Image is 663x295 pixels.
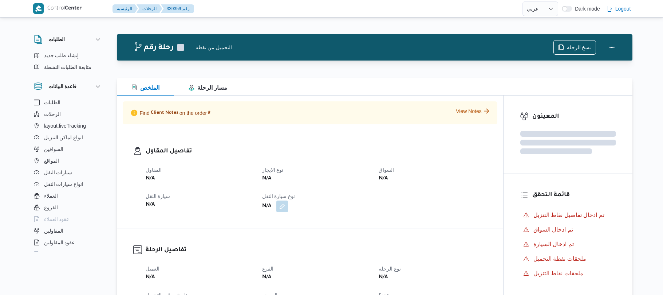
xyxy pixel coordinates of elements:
[533,241,574,247] span: تم ادخال السيارة
[28,50,108,76] div: الطلبات
[44,121,86,130] span: layout.liveTracking
[31,202,105,213] button: الفروع
[520,209,616,221] button: تم ادخال تفاصيل نفاط التنزيل
[533,225,573,234] span: تم ادخال السواق
[44,215,70,224] span: عقود العملاء
[567,43,591,52] span: نسخ الرحلة
[44,203,58,212] span: الفروع
[151,110,178,116] span: Client Notes
[44,63,92,71] span: متابعة الطلبات النشطة
[379,167,394,173] span: السواق
[262,193,295,199] span: نوع سيارة النقل
[129,107,212,119] p: Find on the order
[533,269,583,278] span: ملحقات نقاط التنزيل
[44,180,84,189] span: انواع سيارات النقل
[65,6,82,12] b: Center
[44,191,58,200] span: العملاء
[533,212,604,218] span: تم ادخال تفاصيل نفاط التنزيل
[44,51,79,60] span: إنشاء طلب جديد
[31,97,105,108] button: الطلبات
[146,245,487,255] h3: تفاصيل الرحلة
[134,43,174,53] h2: رحلة رقم
[604,1,634,16] button: Logout
[31,237,105,248] button: عقود المقاولين
[262,273,271,282] b: N/A
[146,273,155,282] b: N/A
[31,50,105,61] button: إنشاء طلب جديد
[605,40,619,55] button: Actions
[456,107,492,115] button: View Notes
[379,266,401,272] span: نوع الرحله
[31,248,105,260] button: اجهزة التليفون
[137,4,162,13] button: الرحلات
[31,132,105,143] button: انواع اماكن التنزيل
[31,108,105,120] button: الرحلات
[262,202,271,211] b: N/A
[572,6,600,12] span: Dark mode
[34,35,102,44] button: الطلبات
[31,190,105,202] button: العملاء
[208,110,210,116] span: #
[520,253,616,265] button: ملحقات نقطة التحميل
[533,226,573,233] span: تم ادخال السواق
[520,224,616,236] button: تم ادخال السواق
[44,133,83,142] span: انواع اماكن التنزيل
[31,225,105,237] button: المقاولين
[31,143,105,155] button: السواقين
[533,270,583,276] span: ملحقات نقاط التنزيل
[44,238,75,247] span: عقود المقاولين
[146,167,162,173] span: المقاول
[28,97,108,255] div: قاعدة البيانات
[31,61,105,73] button: متابعة الطلبات النشطة
[44,250,74,259] span: اجهزة التليفون
[532,112,616,122] h3: المعينون
[31,178,105,190] button: انواع سيارات النقل
[44,110,61,119] span: الرحلات
[615,4,631,13] span: Logout
[379,174,388,183] b: N/A
[520,268,616,279] button: ملحقات نقاط التنزيل
[262,167,284,173] span: نوع الايجار
[533,240,574,249] span: تم ادخال السيارة
[48,35,65,44] h3: الطلبات
[146,201,155,209] b: N/A
[44,98,60,107] span: الطلبات
[44,226,63,235] span: المقاولين
[553,40,596,55] button: نسخ الرحلة
[146,193,170,199] span: سيارة النقل
[31,155,105,167] button: المواقع
[532,190,616,200] h3: قائمة التحقق
[31,167,105,178] button: سيارات النقل
[189,85,227,91] span: مسار الرحلة
[146,266,159,272] span: العميل
[146,174,155,183] b: N/A
[533,256,586,262] span: ملحقات نقطة التحميل
[131,85,159,91] span: الملخص
[196,44,553,51] div: التحميل من نقطة
[262,174,271,183] b: N/A
[161,4,194,13] button: 339359 رقم
[146,147,487,156] h3: تفاصيل المقاول
[44,156,59,165] span: المواقع
[113,4,138,13] button: الرئيسيه
[34,82,102,91] button: قاعدة البيانات
[33,3,44,14] img: X8yXhbKr1z7QwAAAABJRU5ErkJggg==
[533,255,586,263] span: ملحقات نقطة التحميل
[48,82,77,91] h3: قاعدة البيانات
[262,266,273,272] span: الفرع
[520,238,616,250] button: تم ادخال السيارة
[44,168,72,177] span: سيارات النقل
[533,211,604,220] span: تم ادخال تفاصيل نفاط التنزيل
[44,145,63,154] span: السواقين
[31,213,105,225] button: عقود العملاء
[379,273,388,282] b: N/A
[31,120,105,132] button: layout.liveTracking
